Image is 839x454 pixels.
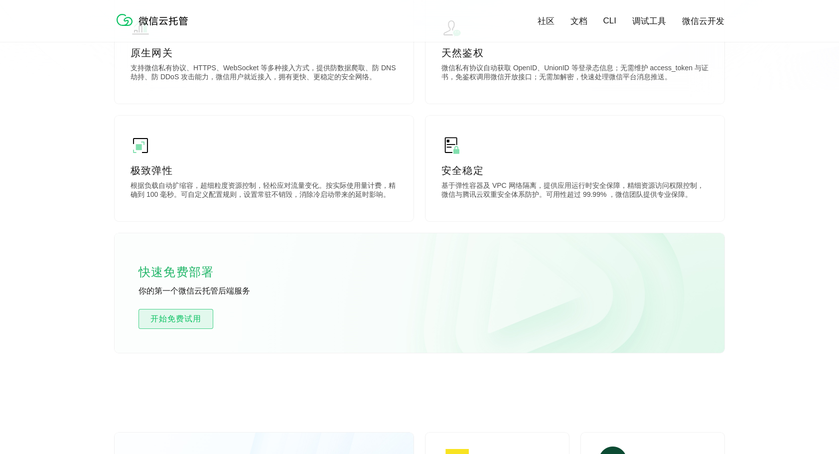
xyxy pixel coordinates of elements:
p: 支持微信私有协议、HTTPS、WebSocket 等多种接入方式，提供防数据爬取、防 DNS 劫持、防 DDoS 攻击能力，微信用户就近接入，拥有更快、更稳定的安全网络。 [131,64,398,84]
p: 安全稳定 [441,163,708,177]
a: CLI [603,16,616,26]
span: 开始免费试用 [139,313,213,325]
a: 微信云开发 [682,15,724,27]
a: 微信云托管 [115,23,194,31]
p: 你的第一个微信云托管后端服务 [139,286,288,297]
p: 天然鉴权 [441,46,708,60]
a: 调试工具 [632,15,666,27]
img: 微信云托管 [115,10,194,30]
p: 微信私有协议自动获取 OpenID、UnionID 等登录态信息；无需维护 access_token 与证书，免鉴权调用微信开放接口；无需加解密，快速处理微信平台消息推送。 [441,64,708,84]
p: 基于弹性容器及 VPC 网络隔离，提供应用运行时安全保障，精细资源访问权限控制，微信与腾讯云双重安全体系防护。可用性超过 99.99% ，微信团队提供专业保障。 [441,181,708,201]
a: 社区 [538,15,555,27]
p: 根据负载自动扩缩容，超细粒度资源控制，轻松应对流量变化。按实际使用量计费，精确到 100 毫秒。可自定义配置规则，设置常驻不销毁，消除冷启动带来的延时影响。 [131,181,398,201]
a: 文档 [570,15,587,27]
p: 原生网关 [131,46,398,60]
p: 极致弹性 [131,163,398,177]
p: 快速免费部署 [139,262,238,282]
